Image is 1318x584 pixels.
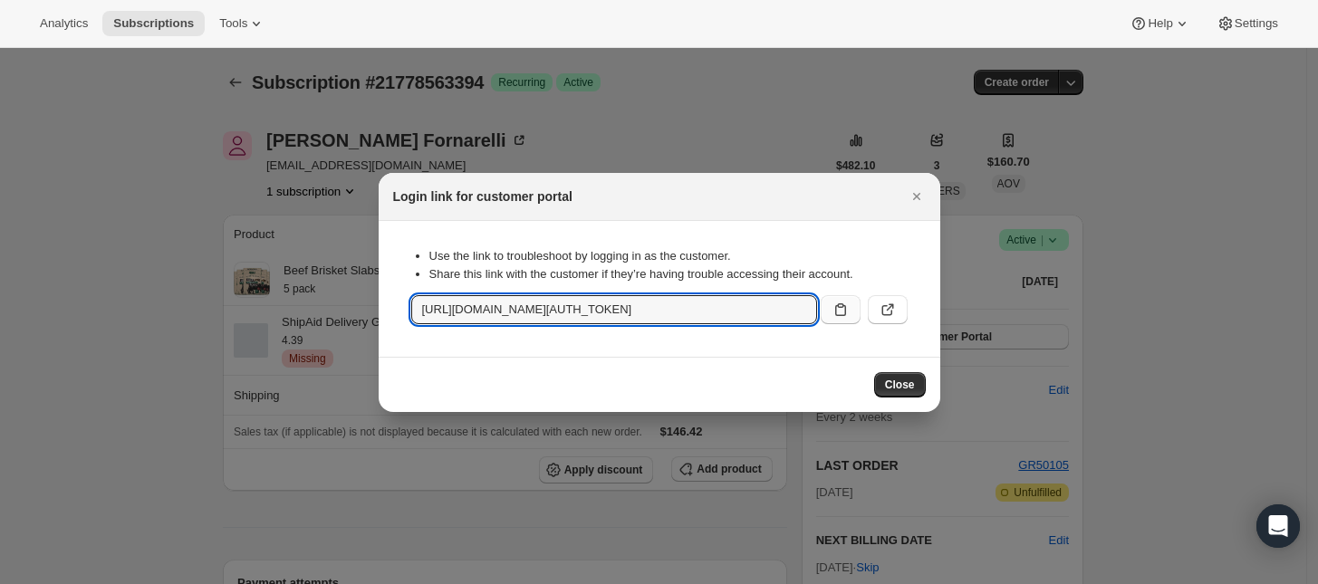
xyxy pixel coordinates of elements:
[874,372,926,397] button: Close
[113,16,194,31] span: Subscriptions
[1235,16,1278,31] span: Settings
[1119,11,1201,36] button: Help
[904,184,929,209] button: Close
[429,265,908,283] li: Share this link with the customer if they’re having trouble accessing their account.
[29,11,99,36] button: Analytics
[1148,16,1172,31] span: Help
[885,378,915,392] span: Close
[102,11,205,36] button: Subscriptions
[1206,11,1289,36] button: Settings
[429,247,908,265] li: Use the link to troubleshoot by logging in as the customer.
[40,16,88,31] span: Analytics
[208,11,276,36] button: Tools
[393,187,572,206] h2: Login link for customer portal
[219,16,247,31] span: Tools
[1256,504,1300,548] div: Open Intercom Messenger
